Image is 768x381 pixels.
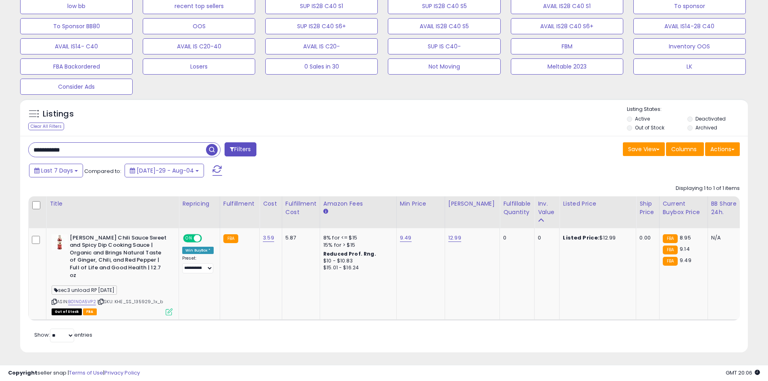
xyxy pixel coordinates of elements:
[52,234,68,250] img: 41T0V85K3HL._SL40_.jpg
[263,234,274,242] a: 3.59
[711,200,741,217] div: BB Share 24h.
[639,234,653,242] div: 0.00
[388,18,500,34] button: AVAIL IS28 C40 S5
[563,234,599,242] b: Listed Price:
[143,58,255,75] button: Losers
[663,257,678,266] small: FBA
[265,18,378,34] button: SUP IS28 C40 S6+
[28,123,64,130] div: Clear All Filters
[633,58,746,75] button: LK
[97,298,163,305] span: | SKU: KHE_SS_135929_1x_b
[633,18,746,34] button: AVAIL IS14-28 C40
[388,38,500,54] button: SUP IS C40-
[182,200,216,208] div: Repricing
[69,369,103,377] a: Terms of Use
[511,18,623,34] button: AVAIL IS28 C40 S6+
[666,142,704,156] button: Columns
[503,200,531,217] div: Fulfillable Quantity
[623,142,665,156] button: Save View
[20,79,133,95] button: Consider Ads
[20,18,133,34] button: To Sponsor BB80
[323,264,390,271] div: $15.01 - $16.24
[143,38,255,54] button: AVAIL IS C20-40
[695,124,717,131] label: Archived
[84,167,121,175] span: Compared to:
[43,108,74,120] h5: Listings
[388,58,500,75] button: Not Moving
[635,115,650,122] label: Active
[400,234,412,242] a: 9.49
[52,285,117,295] span: sec3 unload RP [DATE]
[663,246,678,254] small: FBA
[627,106,748,113] p: Listing States:
[400,200,441,208] div: Min Price
[182,256,214,274] div: Preset:
[143,18,255,34] button: OOS
[538,234,553,242] div: 0
[663,200,704,217] div: Current Buybox Price
[265,58,378,75] button: 0 Sales in 30
[223,200,256,208] div: Fulfillment
[633,38,746,54] button: Inventory OOS
[511,58,623,75] button: Meltable 2023
[538,200,556,217] div: Inv. value
[726,369,760,377] span: 2025-08-12 20:06 GMT
[323,250,376,257] b: Reduced Prof. Rng.
[323,200,393,208] div: Amazon Fees
[705,142,740,156] button: Actions
[50,200,175,208] div: Title
[285,234,314,242] div: 5.87
[323,234,390,242] div: 8% for <= $15
[323,242,390,249] div: 15% for > $15
[20,38,133,54] button: AVAIL IS14- C40
[52,308,82,315] span: All listings that are currently out of stock and unavailable for purchase on Amazon
[34,331,92,339] span: Show: entries
[511,38,623,54] button: FBM
[8,369,140,377] div: seller snap | |
[448,200,496,208] div: [PERSON_NAME]
[671,145,697,153] span: Columns
[323,208,328,215] small: Amazon Fees.
[680,245,690,253] span: 9.14
[223,234,238,243] small: FBA
[68,298,96,305] a: B01N0A5VP2
[503,234,528,242] div: 0
[563,234,630,242] div: $12.99
[265,38,378,54] button: AVAIL IS C20-
[635,124,664,131] label: Out of Stock
[695,115,726,122] label: Deactivated
[285,200,316,217] div: Fulfillment Cost
[680,234,691,242] span: 8.95
[125,164,204,177] button: [DATE]-29 - Aug-04
[263,200,279,208] div: Cost
[8,369,37,377] strong: Copyright
[52,234,173,314] div: ASIN:
[663,234,678,243] small: FBA
[70,234,168,281] b: [PERSON_NAME] Chili Sauce Sweet and Spicy Dip Cooking Sauce | Organic and Brings Natural Taste of...
[83,308,97,315] span: FBA
[711,234,738,242] div: N/A
[448,234,461,242] a: 12.99
[20,58,133,75] button: FBA Backordered
[29,164,83,177] button: Last 7 Days
[184,235,194,242] span: ON
[680,256,691,264] span: 9.49
[676,185,740,192] div: Displaying 1 to 1 of 1 items
[639,200,656,217] div: Ship Price
[225,142,256,156] button: Filters
[323,258,390,264] div: $10 - $10.83
[182,247,214,254] div: Win BuyBox *
[137,167,194,175] span: [DATE]-29 - Aug-04
[41,167,73,175] span: Last 7 Days
[563,200,633,208] div: Listed Price
[201,235,214,242] span: OFF
[104,369,140,377] a: Privacy Policy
